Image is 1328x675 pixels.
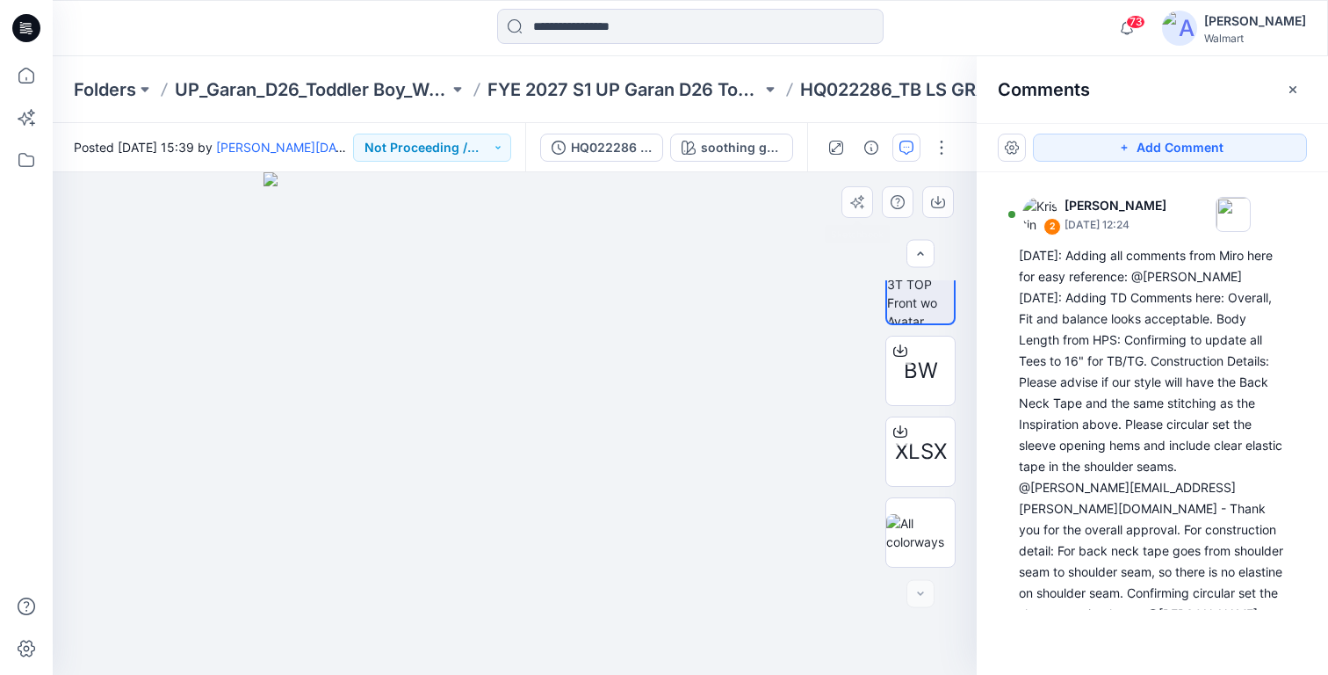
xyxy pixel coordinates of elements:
[1019,245,1286,646] div: [DATE]: Adding all comments from Miro here for easy reference: @[PERSON_NAME] [DATE]: Adding TD C...
[701,138,782,157] div: soothing grey
[1204,32,1306,45] div: Walmart
[571,138,652,157] div: HQ022286 TB _LS GRAPHIC TEE
[800,77,1069,102] p: HQ022286_TB LS GRAPHIC TEE
[895,436,947,468] span: XLSX
[216,140,355,155] a: [PERSON_NAME][DATE]
[1043,218,1061,236] div: 2
[1065,195,1166,216] p: [PERSON_NAME]
[74,77,136,102] a: Folders
[1204,11,1306,32] div: [PERSON_NAME]
[263,172,766,675] img: eyJhbGciOiJIUzI1NiIsImtpZCI6IjAiLCJzbHQiOiJzZXMiLCJ0eXAiOiJKV1QifQ.eyJkYXRhIjp7InR5cGUiOiJzdG9yYW...
[887,257,954,323] img: WM TD 3T TOP Front wo Avatar
[904,355,938,387] span: BW
[1162,11,1197,46] img: avatar
[886,514,955,551] img: All colorways
[998,79,1090,100] h2: Comments
[1022,197,1057,232] img: Kristin Veit
[670,134,793,162] button: soothing grey
[540,134,663,162] button: HQ022286 TB _LS GRAPHIC TEE
[74,138,353,156] span: Posted [DATE] 15:39 by
[175,77,449,102] a: UP_Garan_D26_Toddler Boy_Wonder_Nation
[1033,134,1307,162] button: Add Comment
[1065,216,1166,234] p: [DATE] 12:24
[487,77,761,102] a: FYE 2027 S1 UP Garan D26 Toddler Boy
[1126,15,1145,29] span: 73
[857,134,885,162] button: Details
